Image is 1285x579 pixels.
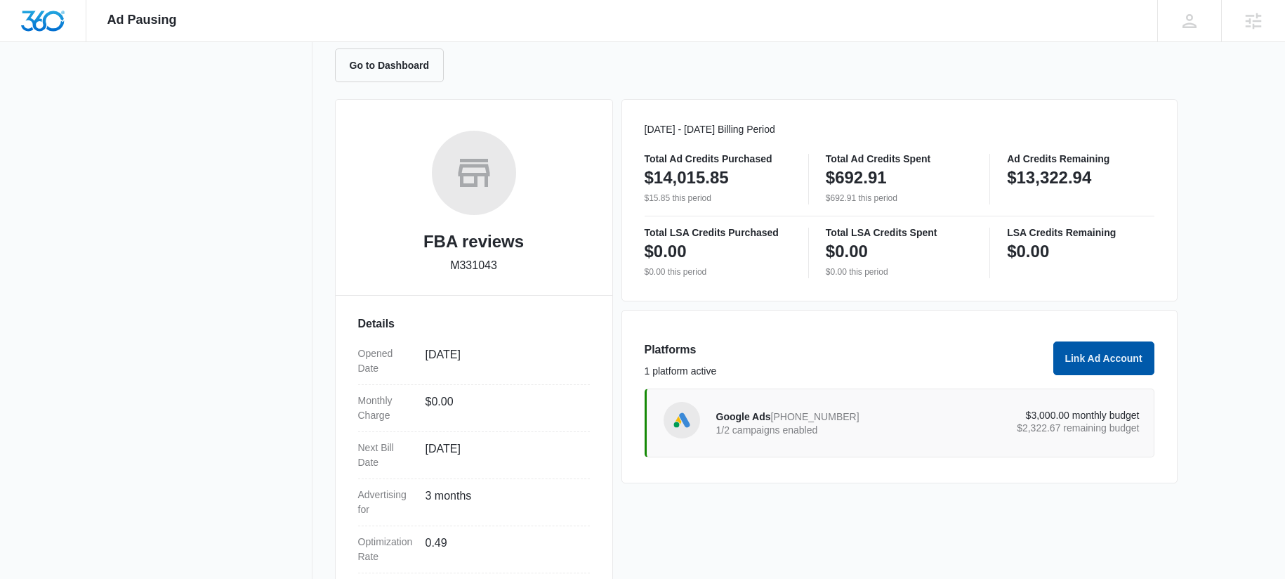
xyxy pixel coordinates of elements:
[426,346,579,376] dd: [DATE]
[826,167,887,189] p: $692.91
[1053,341,1154,375] button: Link Ad Account
[426,393,579,423] dd: $0.00
[358,432,590,479] div: Next Bill Date[DATE]
[671,410,692,431] img: Google Ads
[358,346,414,376] dt: Opened Date
[358,535,414,564] dt: Optimization Rate
[645,266,791,278] p: $0.00 this period
[358,488,414,517] dt: Advertising for
[716,425,928,435] p: 1/2 campaigns enabled
[358,385,590,432] div: Monthly Charge$0.00
[358,338,590,385] div: Opened Date[DATE]
[771,411,859,422] span: [PHONE_NUMBER]
[645,341,1045,358] h3: Platforms
[826,266,973,278] p: $0.00 this period
[645,122,1154,137] p: [DATE] - [DATE] Billing Period
[426,441,579,470] dd: [DATE]
[826,154,973,164] p: Total Ad Credits Spent
[645,154,791,164] p: Total Ad Credits Purchased
[645,228,791,238] p: Total LSA Credits Purchased
[645,389,1154,457] a: Google AdsGoogle Ads[PHONE_NUMBER]1/2 campaigns enabled$3,000.00 monthly budget$2,322.67 remainin...
[1007,228,1154,238] p: LSA Credits Remaining
[335,59,453,71] a: Go to Dashboard
[358,526,590,573] div: Optimization Rate0.49
[423,229,524,254] h2: FBA reviews
[645,167,729,189] p: $14,015.85
[1007,240,1049,263] p: $0.00
[426,535,579,564] dd: 0.49
[107,13,177,27] span: Ad Pausing
[358,479,590,526] div: Advertising for3 months
[716,411,771,422] span: Google Ads
[645,192,791,204] p: $15.85 this period
[928,410,1140,420] p: $3,000.00 monthly budget
[645,364,1045,379] p: 1 platform active
[335,48,444,82] button: Go to Dashboard
[358,315,590,332] h3: Details
[826,240,868,263] p: $0.00
[1007,154,1154,164] p: Ad Credits Remaining
[928,423,1140,433] p: $2,322.67 remaining budget
[645,240,687,263] p: $0.00
[450,257,497,274] p: M331043
[1007,167,1091,189] p: $13,322.94
[826,228,973,238] p: Total LSA Credits Spent
[358,393,414,423] dt: Monthly Charge
[358,441,414,470] dt: Next Bill Date
[826,192,973,204] p: $692.91 this period
[426,488,579,517] dd: 3 months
